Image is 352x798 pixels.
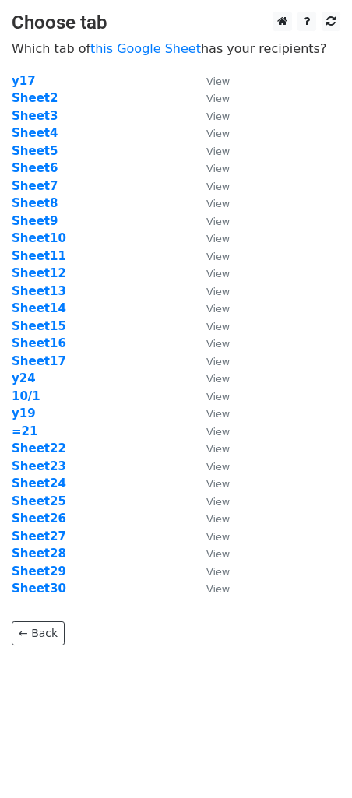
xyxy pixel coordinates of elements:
a: Sheet2 [12,91,58,105]
a: this Google Sheet [90,41,201,56]
small: View [206,111,230,122]
small: View [206,251,230,262]
small: View [206,163,230,174]
a: View [191,74,230,88]
small: View [206,216,230,227]
a: Sheet17 [12,354,66,368]
a: Sheet24 [12,476,66,490]
small: View [206,128,230,139]
a: View [191,547,230,561]
a: Sheet6 [12,161,58,175]
a: Sheet22 [12,441,66,455]
a: 10/1 [12,389,40,403]
strong: Sheet7 [12,179,58,193]
a: View [191,476,230,490]
a: View [191,459,230,473]
small: View [206,356,230,367]
a: View [191,109,230,123]
a: Sheet12 [12,266,66,280]
a: Sheet30 [12,582,66,596]
a: y17 [12,74,36,88]
strong: Sheet8 [12,196,58,210]
a: View [191,301,230,315]
strong: Sheet10 [12,231,66,245]
small: View [206,303,230,315]
a: Sheet15 [12,319,66,333]
small: View [206,531,230,543]
small: View [206,321,230,332]
a: Sheet3 [12,109,58,123]
small: View [206,583,230,595]
small: View [206,373,230,385]
a: Sheet28 [12,547,66,561]
small: View [206,146,230,157]
a: View [191,336,230,350]
a: Sheet5 [12,144,58,158]
a: View [191,511,230,526]
strong: Sheet9 [12,214,58,228]
a: View [191,406,230,420]
a: View [191,441,230,455]
small: View [206,198,230,209]
a: View [191,144,230,158]
a: View [191,389,230,403]
a: Sheet13 [12,284,66,298]
a: View [191,196,230,210]
small: View [206,391,230,403]
small: View [206,426,230,438]
a: View [191,319,230,333]
strong: Sheet26 [12,511,66,526]
a: Sheet25 [12,494,66,508]
a: =21 [12,424,37,438]
a: Sheet23 [12,459,66,473]
a: View [191,179,230,193]
small: View [206,76,230,87]
small: View [206,443,230,455]
small: View [206,268,230,279]
p: Which tab of has your recipients? [12,40,340,57]
small: View [206,408,230,420]
a: Sheet11 [12,249,66,263]
a: View [191,371,230,385]
a: View [191,249,230,263]
a: View [191,529,230,543]
a: Sheet27 [12,529,66,543]
small: View [206,233,230,244]
a: View [191,126,230,140]
small: View [206,338,230,350]
a: y19 [12,406,36,420]
small: View [206,566,230,578]
a: Sheet4 [12,126,58,140]
small: View [206,181,230,192]
a: View [191,91,230,105]
a: Sheet14 [12,301,66,315]
small: View [206,461,230,473]
a: View [191,424,230,438]
small: View [206,286,230,297]
a: y24 [12,371,36,385]
a: View [191,564,230,578]
a: View [191,354,230,368]
a: Sheet29 [12,564,66,578]
a: Sheet16 [12,336,66,350]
